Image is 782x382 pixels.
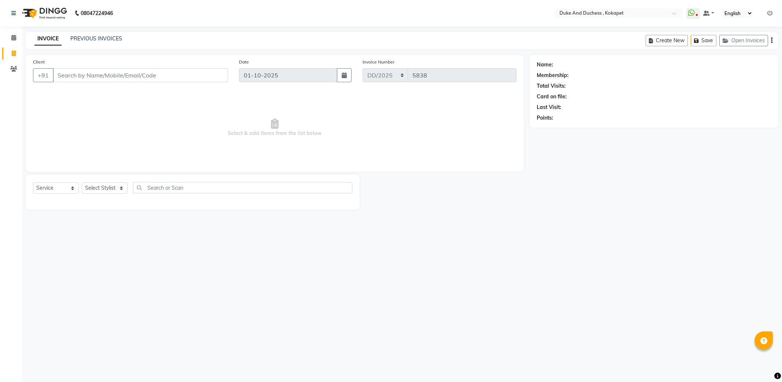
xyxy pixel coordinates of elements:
label: Client [33,59,45,65]
input: Search by Name/Mobile/Email/Code [53,68,228,82]
b: 08047224946 [81,3,113,23]
div: Last Visit: [537,103,561,111]
button: Save [691,35,716,46]
button: +91 [33,68,54,82]
a: INVOICE [34,32,62,46]
span: Select & add items from the list below [33,91,517,164]
iframe: chat widget [751,353,775,375]
div: Points: [537,114,553,122]
img: logo [19,3,69,23]
div: Card on file: [537,93,567,101]
a: PREVIOUS INVOICES [70,35,122,42]
input: Search or Scan [133,182,352,193]
div: Membership: [537,72,569,79]
div: Total Visits: [537,82,566,90]
button: Create New [646,35,688,46]
label: Invoice Number [363,59,394,65]
div: Name: [537,61,553,69]
button: Open Invoices [719,35,768,46]
label: Date [239,59,249,65]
